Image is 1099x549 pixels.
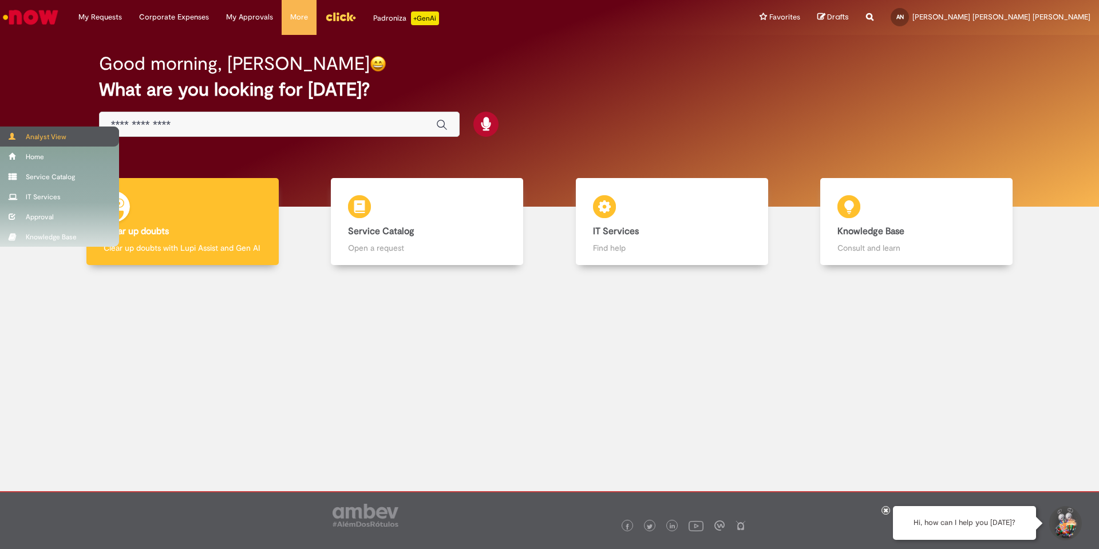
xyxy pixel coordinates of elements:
p: Clear up doubts with Lupi Assist and Gen AI [104,242,262,254]
a: IT Services Find help [549,178,794,266]
p: Open a request [348,242,506,254]
button: Start Support Conversation [1047,506,1082,540]
img: ServiceNow [1,6,60,29]
span: AN [896,13,904,21]
img: happy-face.png [370,56,386,72]
span: [PERSON_NAME] [PERSON_NAME] [PERSON_NAME] [912,12,1090,22]
img: logo_footer_naosei.png [736,520,746,531]
img: logo_footer_ambev_rotulo_gray.png [333,504,398,527]
span: My Requests [78,11,122,23]
a: Service Catalog Open a request [305,178,550,266]
a: Clear up doubts Clear up doubts with Lupi Assist and Gen AI [60,178,305,266]
div: Hi, how can I help you [DATE]? [893,506,1036,540]
h2: Good morning, [PERSON_NAME] [99,54,370,74]
b: Knowledge Base [837,226,904,237]
p: Find help [593,242,751,254]
b: Service Catalog [348,226,414,237]
p: Consult and learn [837,242,995,254]
span: Corporate Expenses [139,11,209,23]
b: Clear up doubts [104,226,169,237]
img: logo_footer_twitter.png [647,524,653,530]
a: Drafts [817,12,849,23]
span: More [290,11,308,23]
span: My Approvals [226,11,273,23]
h2: What are you looking for [DATE]? [99,80,1001,100]
img: click_logo_yellow_360x200.png [325,8,356,25]
b: IT Services [593,226,639,237]
a: Knowledge Base Consult and learn [794,178,1039,266]
img: logo_footer_workplace.png [714,520,725,531]
img: logo_footer_youtube.png [689,518,703,533]
img: logo_footer_facebook.png [624,524,630,530]
img: logo_footer_linkedin.png [670,523,675,530]
span: Drafts [827,11,849,22]
p: +GenAi [411,11,439,25]
span: Favorites [769,11,800,23]
div: Padroniza [373,11,439,25]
